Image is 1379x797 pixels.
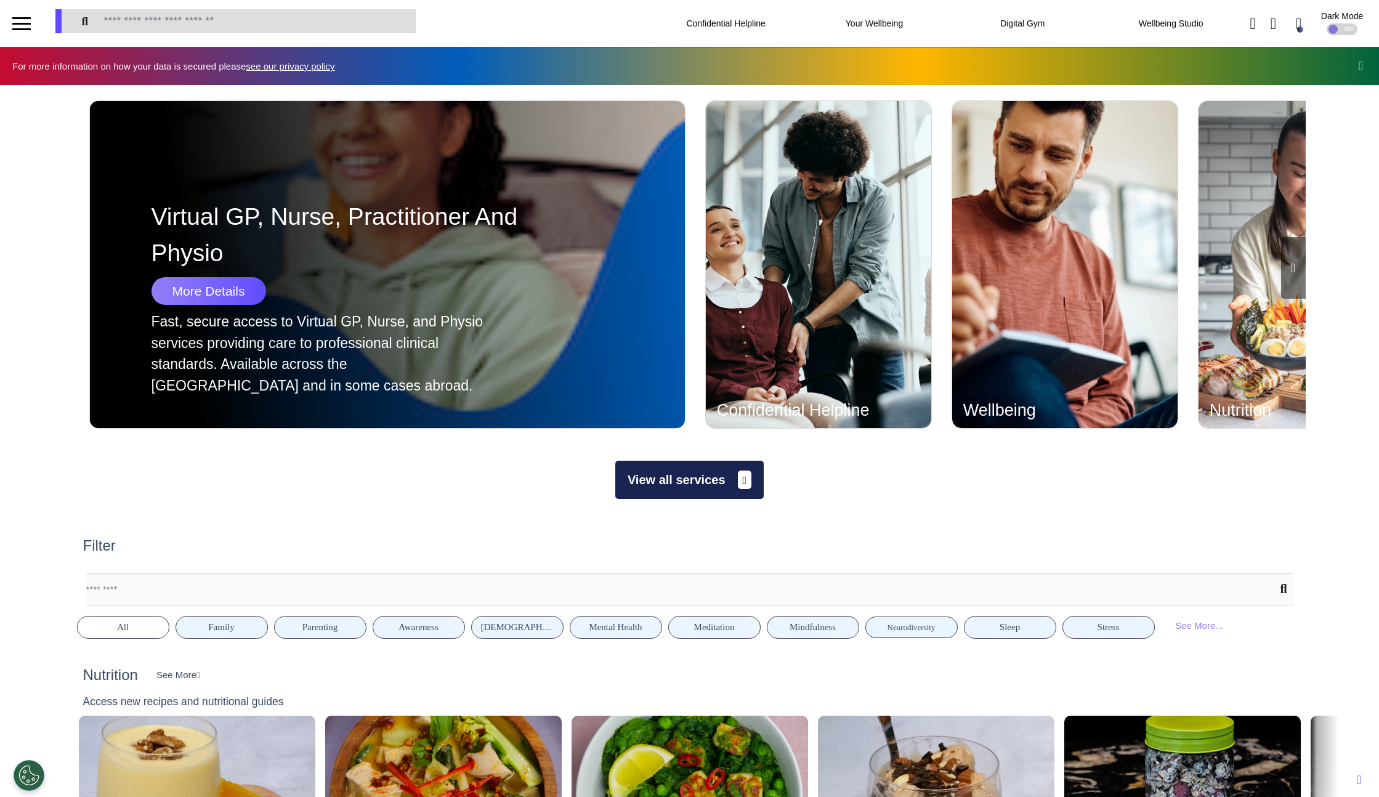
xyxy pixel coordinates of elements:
button: [DEMOGRAPHIC_DATA] Health [471,616,564,639]
div: For more information on how your data is secured please [12,62,347,71]
div: Dark Mode [1321,12,1363,20]
div: Wellbeing [963,402,1121,419]
a: see our privacy policy [246,61,334,71]
button: Open Preferences [14,760,44,791]
button: Mental Health [570,616,662,639]
button: All [77,616,169,639]
button: Family [176,616,268,639]
button: Parenting [274,616,366,639]
div: Digital Gym [961,6,1084,41]
div: More Details [152,277,266,305]
div: OFF [1327,23,1357,35]
button: Meditation [668,616,761,639]
h2: Filter [83,537,116,555]
button: Sleep [964,616,1056,639]
div: Virtual GP, Nurse, Practitioner And Physio [152,199,567,271]
button: Stress [1062,616,1155,639]
div: Nutrition [1210,402,1367,419]
div: Fast, secure access to Virtual GP, Nurse, and Physio services providing care to professional clin... [152,311,484,396]
h2: Nutrition [83,666,138,684]
div: Wellbeing Studio [1109,6,1232,41]
div: See More... [1161,615,1238,637]
button: Neurodiversity [865,617,958,638]
button: Awareness [373,616,465,639]
div: Access new recipes and nutritional guides [83,694,284,710]
div: Your Wellbeing [813,6,936,41]
button: View all services [615,461,764,499]
div: Confidential Helpline [665,6,788,41]
div: See More [156,668,200,682]
button: Mindfulness [767,616,859,639]
div: Confidential Helpline [717,402,875,419]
